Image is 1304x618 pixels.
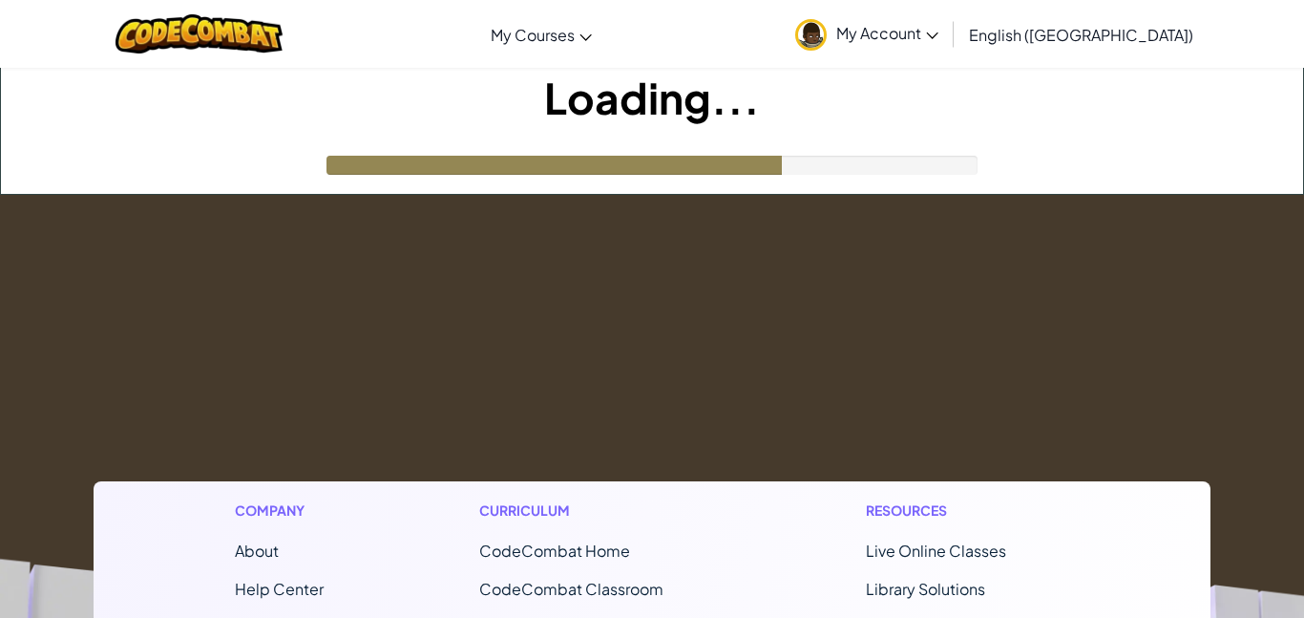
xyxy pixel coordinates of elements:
[836,23,938,43] span: My Account
[479,541,630,561] span: CodeCombat Home
[479,579,663,599] a: CodeCombat Classroom
[795,19,827,51] img: avatar
[1,68,1303,127] h1: Loading...
[786,4,948,64] a: My Account
[969,25,1193,45] span: English ([GEOGRAPHIC_DATA])
[481,9,601,60] a: My Courses
[491,25,575,45] span: My Courses
[235,579,324,599] a: Help Center
[866,579,985,599] a: Library Solutions
[479,501,710,521] h1: Curriculum
[235,541,279,561] a: About
[866,541,1006,561] a: Live Online Classes
[116,14,283,53] img: CodeCombat logo
[959,9,1203,60] a: English ([GEOGRAPHIC_DATA])
[235,501,324,521] h1: Company
[866,501,1069,521] h1: Resources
